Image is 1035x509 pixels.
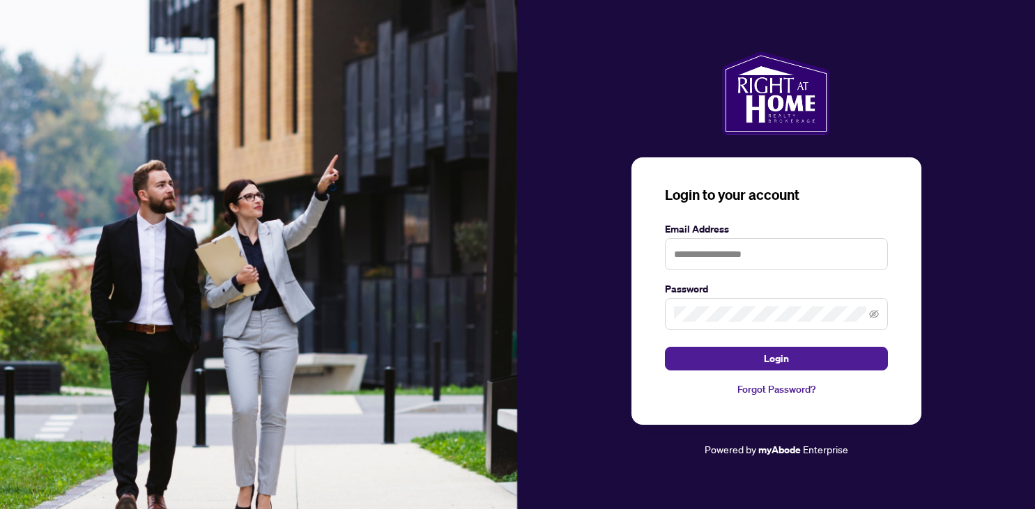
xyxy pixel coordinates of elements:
[705,443,756,455] span: Powered by
[665,382,888,397] a: Forgot Password?
[764,347,789,370] span: Login
[869,309,879,319] span: eye-invisible
[758,442,801,457] a: myAbode
[665,347,888,370] button: Login
[722,52,830,135] img: ma-logo
[803,443,848,455] span: Enterprise
[665,185,888,205] h3: Login to your account
[665,281,888,297] label: Password
[665,221,888,237] label: Email Address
